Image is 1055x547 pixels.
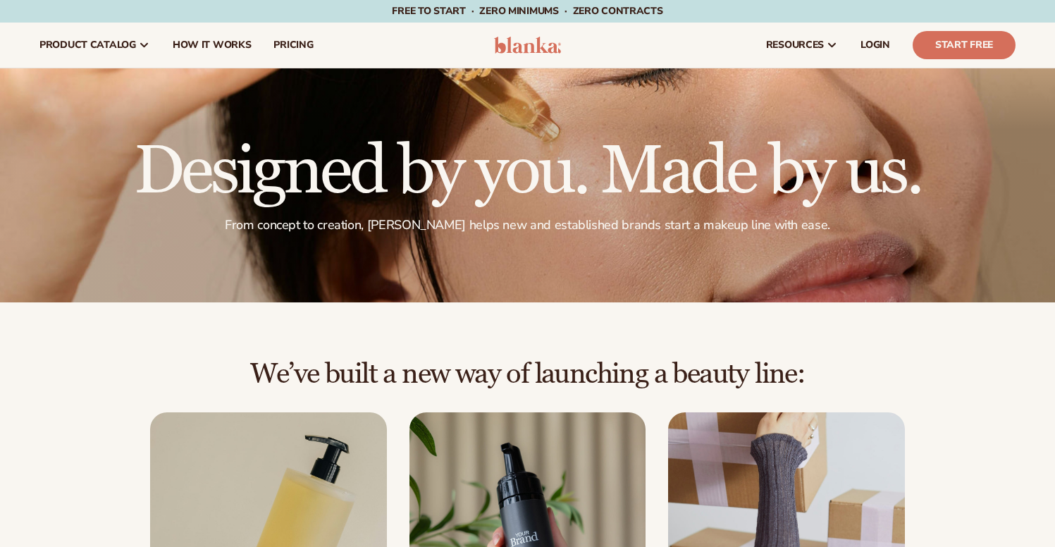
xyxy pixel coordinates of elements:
a: LOGIN [849,23,901,68]
a: resources [755,23,849,68]
p: From concept to creation, [PERSON_NAME] helps new and established brands start a makeup line with... [134,217,921,233]
img: logo [494,37,561,54]
a: pricing [262,23,324,68]
span: LOGIN [860,39,890,51]
span: product catalog [39,39,136,51]
span: Free to start · ZERO minimums · ZERO contracts [392,4,662,18]
a: product catalog [28,23,161,68]
span: resources [766,39,824,51]
a: How It Works [161,23,263,68]
h2: We’ve built a new way of launching a beauty line: [39,359,1016,390]
a: Start Free [913,31,1016,59]
span: How It Works [173,39,252,51]
span: pricing [273,39,313,51]
h1: Designed by you. Made by us. [134,138,921,206]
